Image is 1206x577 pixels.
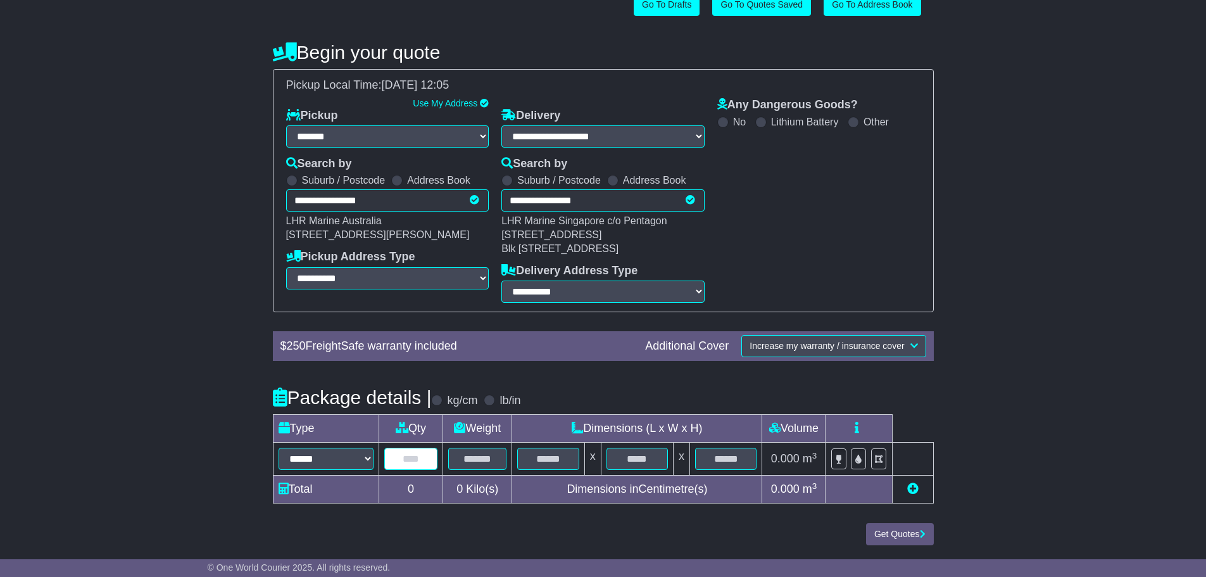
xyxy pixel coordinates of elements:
[501,215,667,226] span: LHR Marine Singapore c/o Pentagon
[741,335,926,357] button: Increase my warranty / insurance cover
[771,116,839,128] label: Lithium Battery
[286,109,338,123] label: Pickup
[733,116,746,128] label: No
[443,415,512,443] td: Weight
[501,264,638,278] label: Delivery Address Type
[499,394,520,408] label: lb/in
[866,523,934,545] button: Get Quotes
[286,250,415,264] label: Pickup Address Type
[584,443,601,476] td: x
[286,229,470,240] span: [STREET_ADDRESS][PERSON_NAME]
[273,415,379,443] td: Type
[501,157,567,171] label: Search by
[803,483,817,495] span: m
[762,415,826,443] td: Volume
[280,79,927,92] div: Pickup Local Time:
[501,109,560,123] label: Delivery
[302,174,386,186] label: Suburb / Postcode
[447,394,477,408] label: kg/cm
[512,476,762,504] td: Dimensions in Centimetre(s)
[812,451,817,460] sup: 3
[771,452,800,465] span: 0.000
[286,157,352,171] label: Search by
[771,483,800,495] span: 0.000
[803,452,817,465] span: m
[812,481,817,491] sup: 3
[273,42,934,63] h4: Begin your quote
[501,243,619,254] span: Blk [STREET_ADDRESS]
[512,415,762,443] td: Dimensions (L x W x H)
[907,483,919,495] a: Add new item
[274,339,639,353] div: $ FreightSafe warranty included
[501,229,601,240] span: [STREET_ADDRESS]
[639,339,735,353] div: Additional Cover
[273,476,379,504] td: Total
[674,443,690,476] td: x
[413,98,477,108] a: Use My Address
[273,387,432,408] h4: Package details |
[517,174,601,186] label: Suburb / Postcode
[407,174,470,186] label: Address Book
[864,116,889,128] label: Other
[208,562,391,573] span: © One World Courier 2025. All rights reserved.
[286,215,382,226] span: LHR Marine Australia
[623,174,686,186] label: Address Book
[379,415,443,443] td: Qty
[382,79,449,91] span: [DATE] 12:05
[379,476,443,504] td: 0
[456,483,463,495] span: 0
[717,98,858,112] label: Any Dangerous Goods?
[287,339,306,352] span: 250
[443,476,512,504] td: Kilo(s)
[750,341,904,351] span: Increase my warranty / insurance cover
